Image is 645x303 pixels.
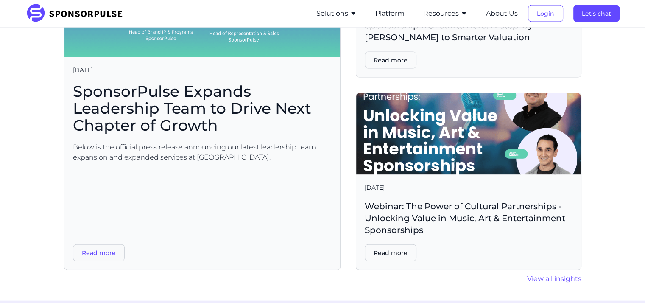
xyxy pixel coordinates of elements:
button: Read more [365,244,416,261]
span: Below is the official press release announcing our latest leadership team expansion and expanded ... [73,142,332,163]
img: SponsorPulse [26,4,129,23]
span: [DATE] [365,183,572,192]
a: Login [528,10,563,17]
img: Webinar header image [356,93,581,175]
iframe: Chat Widget [603,262,645,303]
button: Resources [423,8,467,19]
button: Solutions [316,8,357,19]
button: Read more [73,244,125,261]
button: Platform [375,8,405,19]
span: SponsorPulse Expands Leadership Team to Drive Next Chapter of Growth [73,83,332,134]
a: Let's chat [573,10,620,17]
button: Read more [365,52,416,69]
button: Let's chat [573,5,620,22]
a: [DATE]Webinar: The Power of Cultural Partnerships - Unlocking Value in Music, Art & Entertainment... [356,93,581,270]
a: View all insights [527,275,581,283]
button: Login [528,5,563,22]
span: Webinar: The Power of Cultural Partnerships - Unlocking Value in Music, Art & Entertainment Spons... [365,200,572,236]
button: About Us [486,8,518,19]
a: Platform [375,10,405,17]
span: Sponsorship ROI Starts Here: A Step-by-[PERSON_NAME] to Smarter Valuation [365,20,572,43]
a: About Us [486,10,518,17]
span: [DATE] [73,66,332,74]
